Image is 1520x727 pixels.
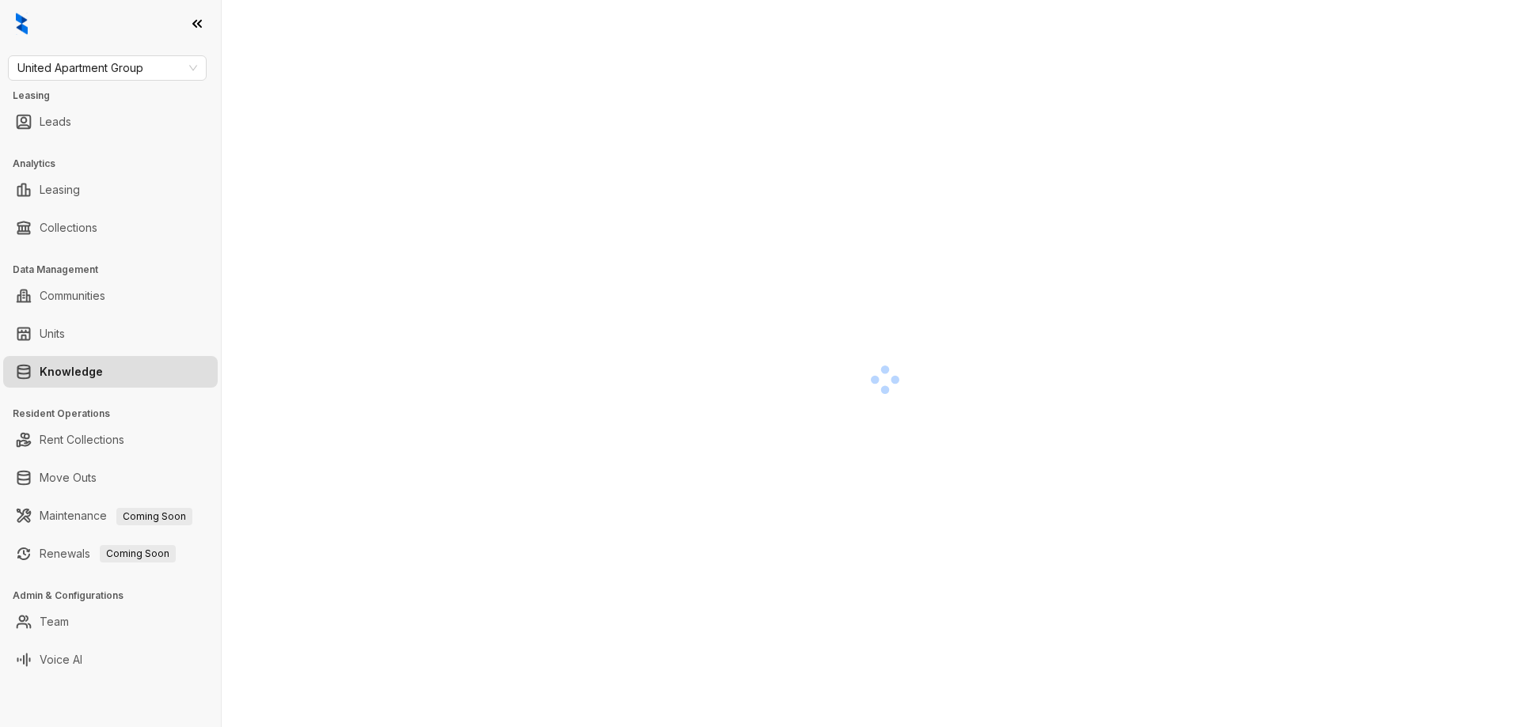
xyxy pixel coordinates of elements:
h3: Leasing [13,89,221,103]
li: Renewals [3,538,218,570]
li: Units [3,318,218,350]
li: Move Outs [3,462,218,494]
span: United Apartment Group [17,56,197,80]
li: Voice AI [3,644,218,676]
li: Knowledge [3,356,218,388]
li: Maintenance [3,500,218,532]
a: Move Outs [40,462,97,494]
li: Team [3,606,218,638]
a: Rent Collections [40,424,124,456]
h3: Data Management [13,263,221,277]
h3: Analytics [13,157,221,171]
img: logo [16,13,28,35]
a: Units [40,318,65,350]
a: Voice AI [40,644,82,676]
a: Collections [40,212,97,244]
a: Team [40,606,69,638]
li: Rent Collections [3,424,218,456]
a: Communities [40,280,105,312]
span: Coming Soon [100,545,176,562]
li: Communities [3,280,218,312]
li: Collections [3,212,218,244]
a: Leads [40,106,71,138]
li: Leads [3,106,218,138]
h3: Admin & Configurations [13,589,221,603]
a: RenewalsComing Soon [40,538,176,570]
h3: Resident Operations [13,407,221,421]
a: Knowledge [40,356,103,388]
a: Leasing [40,174,80,206]
li: Leasing [3,174,218,206]
span: Coming Soon [116,508,192,525]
